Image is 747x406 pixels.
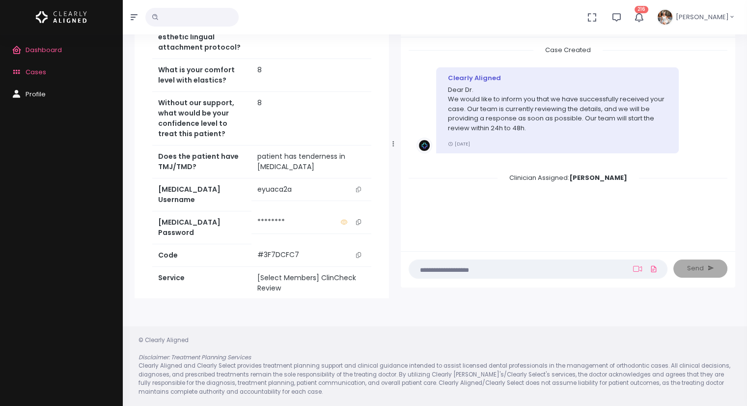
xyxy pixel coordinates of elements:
th: [MEDICAL_DATA] Password [152,211,251,244]
a: Add Files [648,260,660,278]
small: [DATE] [448,141,470,147]
th: Code [152,244,251,266]
b: [PERSON_NAME] [569,173,627,182]
span: Cases [26,67,46,77]
th: [MEDICAL_DATA] Username [152,178,251,211]
a: Add Loom Video [631,265,644,273]
td: eyuaca2a [251,178,371,201]
div: © Clearly Aligned Clearly Aligned and Clearly Select provides treatment planning support and clin... [129,336,741,397]
td: 8 [251,58,371,91]
td: #3F7DCFC7 [251,244,371,266]
div: scrollable content [409,45,727,241]
th: Service [152,267,251,300]
span: Profile [26,89,46,99]
span: Case Created [533,42,603,58]
img: Logo Horizontal [36,7,87,28]
div: Clearly Aligned [448,73,667,83]
td: 8 [251,91,371,145]
th: Does the patient have TMJ/TMD? [152,145,251,178]
p: Dear Dr. We would like to inform you that we have successfully received your case. Our team is cu... [448,85,667,133]
div: [Select Members] ClinCheck Review [257,273,365,293]
img: Header Avatar [656,8,674,26]
span: Dashboard [26,45,62,55]
em: Disclaimer: Treatment Planning Services [138,353,251,361]
td: patient has tenderness in [MEDICAL_DATA] [251,145,371,178]
th: Without our support, what would be your confidence level to treat this patient? [152,91,251,145]
span: Clinician Assigned: [498,170,639,185]
span: [PERSON_NAME] [676,12,729,22]
span: 216 [635,6,648,13]
th: What is your comfort level with elastics? [152,58,251,91]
